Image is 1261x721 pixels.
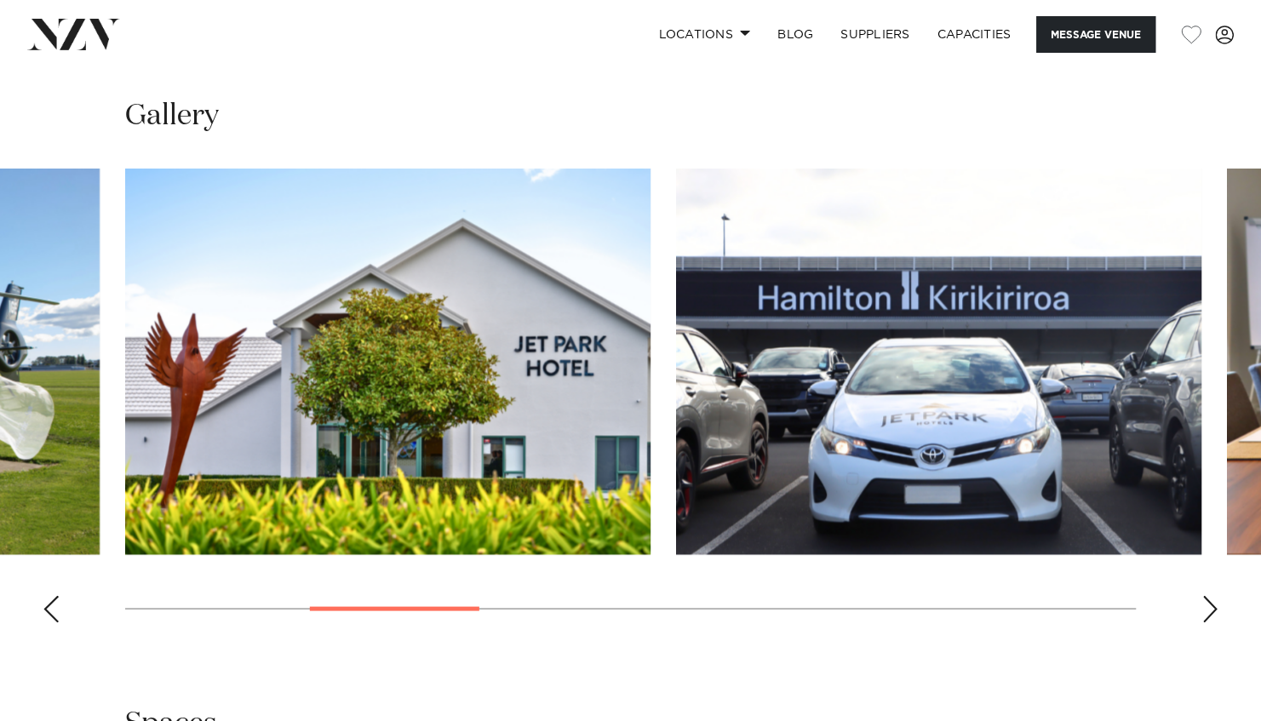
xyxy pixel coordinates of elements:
a: Locations [645,16,764,53]
img: nzv-logo.png [27,19,120,49]
a: Capacities [924,16,1025,53]
swiper-slide: 3 / 11 [125,169,651,554]
a: SUPPLIERS [827,16,923,53]
h2: Gallery [125,97,219,135]
swiper-slide: 4 / 11 [676,169,1201,554]
button: Message Venue [1036,16,1155,53]
a: BLOG [764,16,827,53]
